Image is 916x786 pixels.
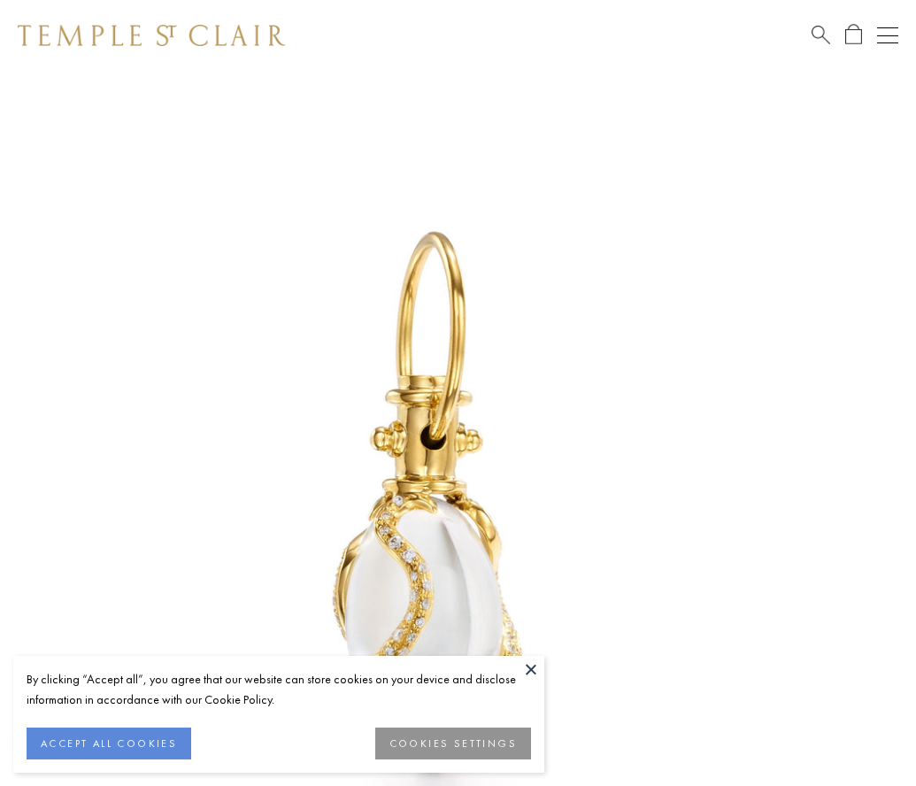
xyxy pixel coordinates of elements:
[812,24,830,46] a: Search
[877,25,898,46] button: Open navigation
[18,25,285,46] img: Temple St. Clair
[27,669,531,710] div: By clicking “Accept all”, you agree that our website can store cookies on your device and disclos...
[375,728,531,759] button: COOKIES SETTINGS
[845,24,862,46] a: Open Shopping Bag
[27,728,191,759] button: ACCEPT ALL COOKIES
